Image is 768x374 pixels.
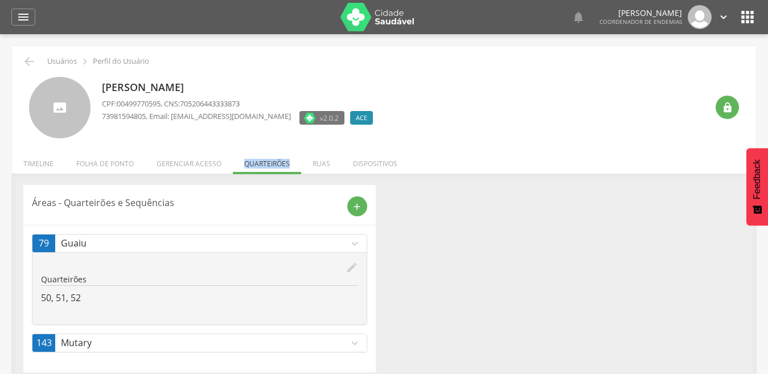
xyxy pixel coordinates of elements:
[572,10,585,24] i: 
[717,5,730,29] a: 
[342,147,409,174] li: Dispositivos
[11,9,35,26] a: 
[17,10,30,24] i: 
[299,111,344,125] label: Versão do aplicativo
[61,336,348,350] p: Mutary
[47,57,77,66] p: Usuários
[180,98,240,109] span: 705206443333873
[32,196,339,209] p: Áreas - Quarteirões e Sequências
[301,147,342,174] li: Ruas
[39,237,49,250] span: 79
[746,148,768,225] button: Feedback - Mostrar pesquisa
[717,11,730,23] i: 
[320,112,339,124] span: v2.0.2
[599,18,682,26] span: Coordenador de Endemias
[65,147,145,174] li: Folha de ponto
[22,55,36,68] i: Voltar
[348,337,361,350] i: expand_more
[599,9,682,17] p: [PERSON_NAME]
[32,235,367,252] a: 79Guaiuexpand_more
[716,96,739,119] div: Resetar senha
[41,274,358,285] p: Quarteirões
[102,80,379,95] p: [PERSON_NAME]
[352,202,362,212] i: add
[348,237,361,250] i: expand_more
[36,336,52,350] span: 143
[93,57,149,66] p: Perfil do Usuário
[145,147,233,174] li: Gerenciar acesso
[356,113,367,122] span: ACE
[41,291,358,305] p: 50, 51, 52
[102,111,291,122] p: , Email: [EMAIL_ADDRESS][DOMAIN_NAME]
[61,237,348,250] p: Guaiu
[32,334,367,352] a: 143Mutaryexpand_more
[572,5,585,29] a: 
[102,98,379,109] p: CPF: , CNS:
[346,261,358,274] i: edit
[102,111,146,121] span: 73981594805
[79,55,91,68] i: 
[738,8,757,26] i: 
[722,102,733,113] i: 
[12,147,65,174] li: Timeline
[117,98,161,109] span: 00499770595
[752,159,762,199] span: Feedback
